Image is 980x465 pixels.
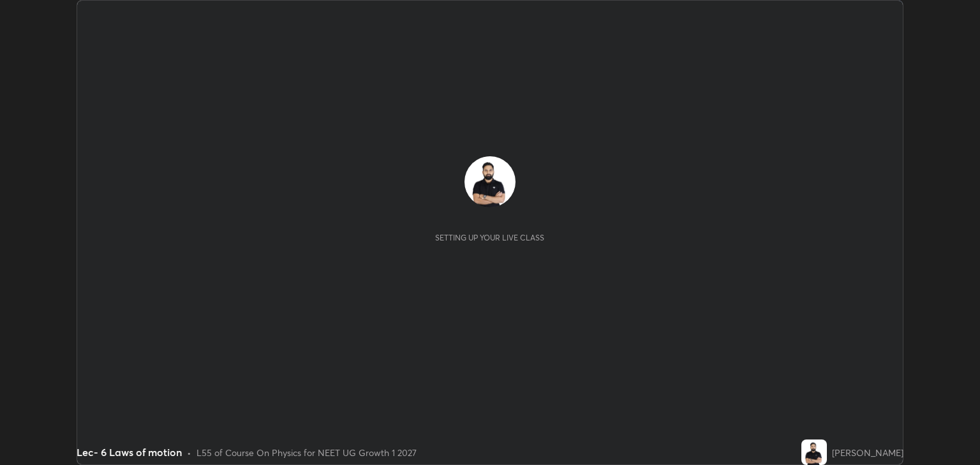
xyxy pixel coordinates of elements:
img: b2bed59bc78e40b190ce8b8d42fd219a.jpg [801,439,827,465]
div: Lec- 6 Laws of motion [77,445,182,460]
div: Setting up your live class [435,233,544,242]
img: b2bed59bc78e40b190ce8b8d42fd219a.jpg [464,156,516,207]
div: L55 of Course On Physics for NEET UG Growth 1 2027 [197,446,417,459]
div: • [187,446,191,459]
div: [PERSON_NAME] [832,446,903,459]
